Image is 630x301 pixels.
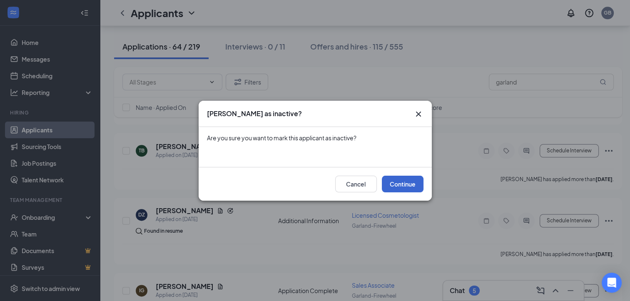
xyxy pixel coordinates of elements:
button: Close [413,109,423,119]
button: Cancel [335,176,377,192]
svg: Cross [413,109,423,119]
h3: [PERSON_NAME] as inactive? [207,109,302,118]
div: Are you sure you want to mark this applicant as inactive? [207,134,423,142]
div: Open Intercom Messenger [602,273,622,293]
button: Continue [382,176,423,192]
